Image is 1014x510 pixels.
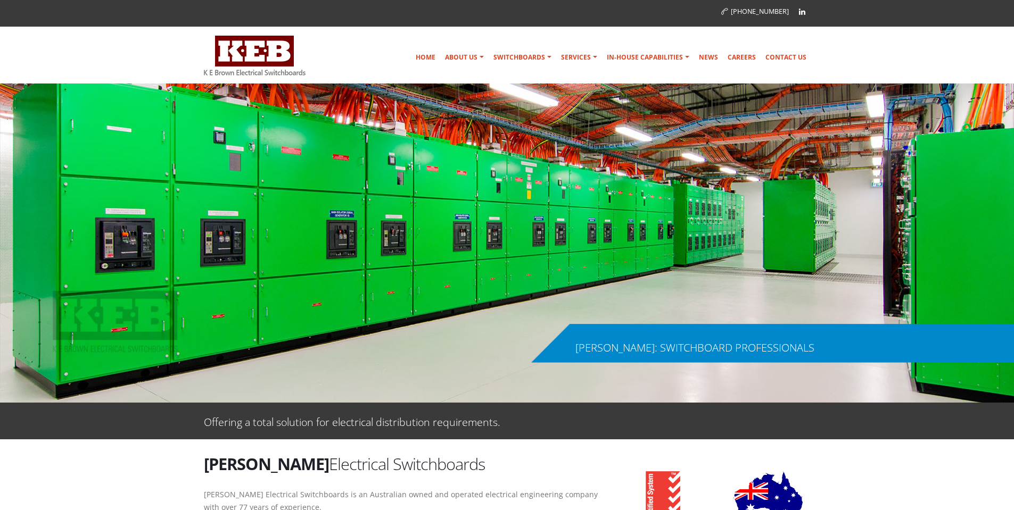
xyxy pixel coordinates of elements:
[441,47,488,68] a: About Us
[575,342,814,353] div: [PERSON_NAME]: SWITCHBOARD PROFESSIONALS
[204,413,500,429] p: Offering a total solution for electrical distribution requirements.
[489,47,556,68] a: Switchboards
[723,47,760,68] a: Careers
[603,47,694,68] a: In-house Capabilities
[204,453,603,475] h2: Electrical Switchboards
[721,7,789,16] a: [PHONE_NUMBER]
[411,47,440,68] a: Home
[761,47,811,68] a: Contact Us
[204,36,306,76] img: K E Brown Electrical Switchboards
[695,47,722,68] a: News
[204,453,329,475] strong: [PERSON_NAME]
[557,47,601,68] a: Services
[794,4,810,20] a: Linkedin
